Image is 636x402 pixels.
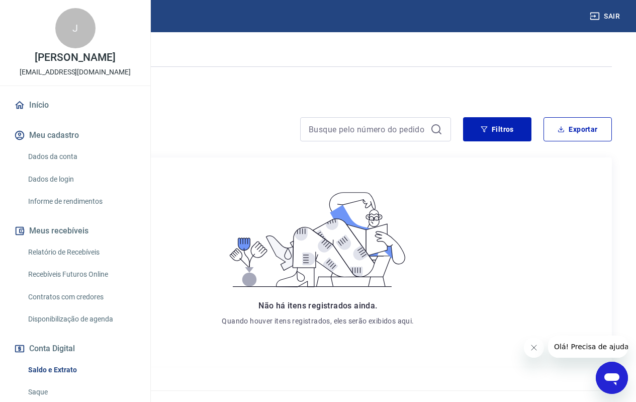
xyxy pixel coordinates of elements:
iframe: Fechar mensagem [524,338,544,358]
a: Informe de rendimentos [24,191,138,212]
a: Contratos com credores [24,287,138,307]
p: Quando houver itens registrados, eles serão exibidos aqui. [222,316,414,326]
button: Conta Digital [12,338,138,360]
button: Sair [588,7,624,26]
a: Dados da conta [24,146,138,167]
div: J [55,8,96,48]
a: Relatório de Recebíveis [24,242,138,263]
p: [PERSON_NAME] [35,52,115,63]
button: Exportar [543,117,612,141]
span: Não há itens registrados ainda. [258,301,377,310]
a: Recebíveis Futuros Online [24,264,138,285]
a: Início [12,94,138,116]
iframe: Botão para abrir a janela de mensagens [596,362,628,394]
a: Disponibilização de agenda [24,309,138,330]
button: Filtros [463,117,531,141]
span: Olá! Precisa de ajuda? [6,7,84,15]
iframe: Mensagem da empresa [548,336,628,358]
h4: Extrato [24,121,288,141]
p: [EMAIL_ADDRESS][DOMAIN_NAME] [20,67,131,77]
a: Dados de login [24,169,138,190]
input: Busque pelo número do pedido [309,122,426,137]
button: Meus recebíveis [12,220,138,242]
p: carregando... [24,88,612,100]
button: Meu cadastro [12,124,138,146]
a: Saldo e Extrato [24,360,138,380]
